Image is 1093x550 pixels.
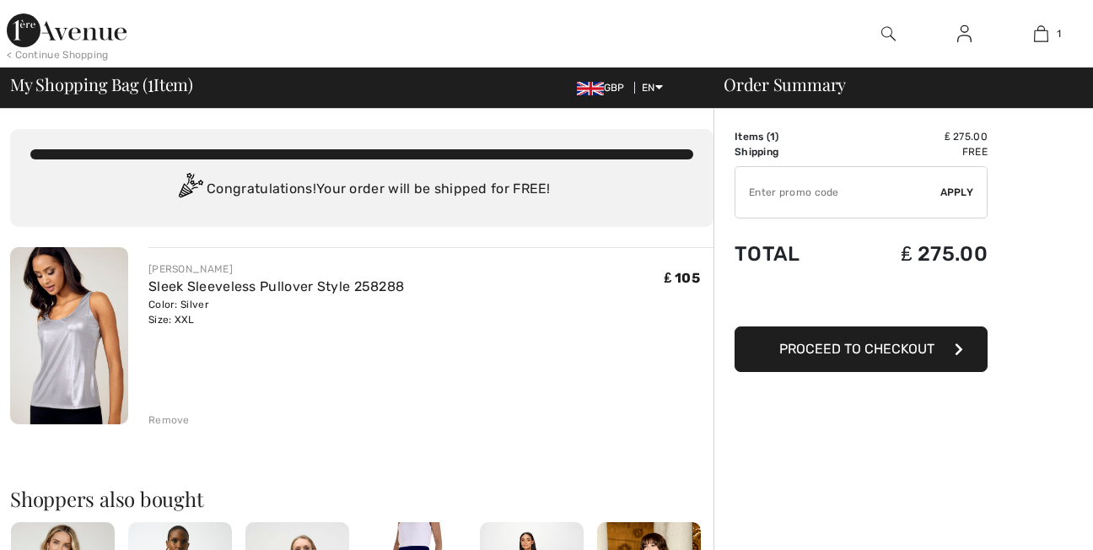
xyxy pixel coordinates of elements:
a: Sleek Sleeveless Pullover Style 258288 [148,278,404,294]
td: Items ( ) [735,129,843,144]
td: Total [735,225,843,283]
span: 1 [148,72,153,94]
img: search the website [881,24,896,44]
td: ₤ 275.00 [843,129,988,144]
td: Free [843,144,988,159]
span: 1 [770,131,775,143]
span: ₤ 105 [665,270,700,286]
div: [PERSON_NAME] [148,262,404,277]
img: My Bag [1034,24,1048,44]
img: My Info [957,24,972,44]
span: GBP [577,82,632,94]
img: Congratulation2.svg [173,173,207,207]
td: ₤ 275.00 [843,225,988,283]
div: Remove [148,412,190,428]
div: < Continue Shopping [7,47,109,62]
div: Congratulations! Your order will be shipped for FREE! [30,173,693,207]
span: My Shopping Bag ( Item) [10,76,193,93]
a: Sign In [944,24,985,45]
button: Proceed to Checkout [735,326,988,372]
img: Sleek Sleeveless Pullover Style 258288 [10,247,128,424]
span: 1 [1057,26,1061,41]
div: Order Summary [703,76,1083,93]
iframe: PayPal [735,283,988,321]
div: Color: Silver Size: XXL [148,297,404,327]
a: 1 [1004,24,1079,44]
h2: Shoppers also bought [10,488,713,509]
img: UK Pound [577,82,604,95]
td: Shipping [735,144,843,159]
span: Apply [940,185,974,200]
span: EN [642,82,663,94]
span: Proceed to Checkout [779,341,934,357]
input: Promo code [735,167,940,218]
img: 1ère Avenue [7,13,127,47]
